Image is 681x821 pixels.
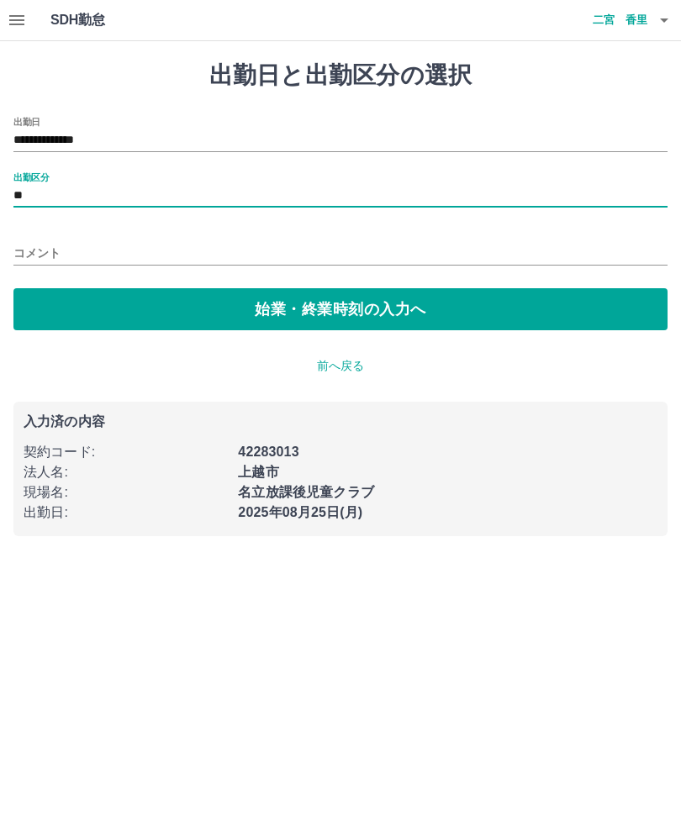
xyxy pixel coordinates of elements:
[13,115,40,128] label: 出勤日
[13,288,668,330] button: 始業・終業時刻の入力へ
[13,61,668,90] h1: 出勤日と出勤区分の選択
[13,357,668,375] p: 前へ戻る
[24,415,657,429] p: 入力済の内容
[24,442,228,462] p: 契約コード :
[13,171,49,183] label: 出勤区分
[238,505,362,519] b: 2025年08月25日(月)
[238,485,374,499] b: 名立放課後児童クラブ
[238,445,298,459] b: 42283013
[24,503,228,523] p: 出勤日 :
[238,465,278,479] b: 上越市
[24,462,228,482] p: 法人名 :
[24,482,228,503] p: 現場名 :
